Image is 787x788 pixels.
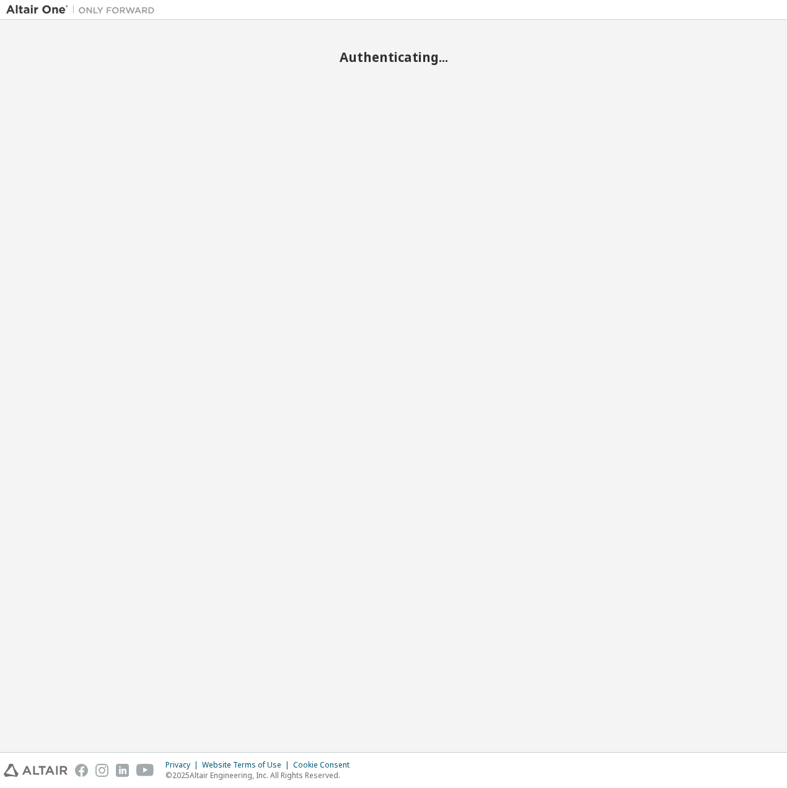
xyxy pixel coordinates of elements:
img: Altair One [6,4,161,16]
h2: Authenticating... [6,49,781,65]
div: Website Terms of Use [202,760,293,770]
p: © 2025 Altair Engineering, Inc. All Rights Reserved. [165,770,357,781]
div: Privacy [165,760,202,770]
img: youtube.svg [136,764,154,777]
img: altair_logo.svg [4,764,68,777]
img: facebook.svg [75,764,88,777]
div: Cookie Consent [293,760,357,770]
img: instagram.svg [95,764,108,777]
img: linkedin.svg [116,764,129,777]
